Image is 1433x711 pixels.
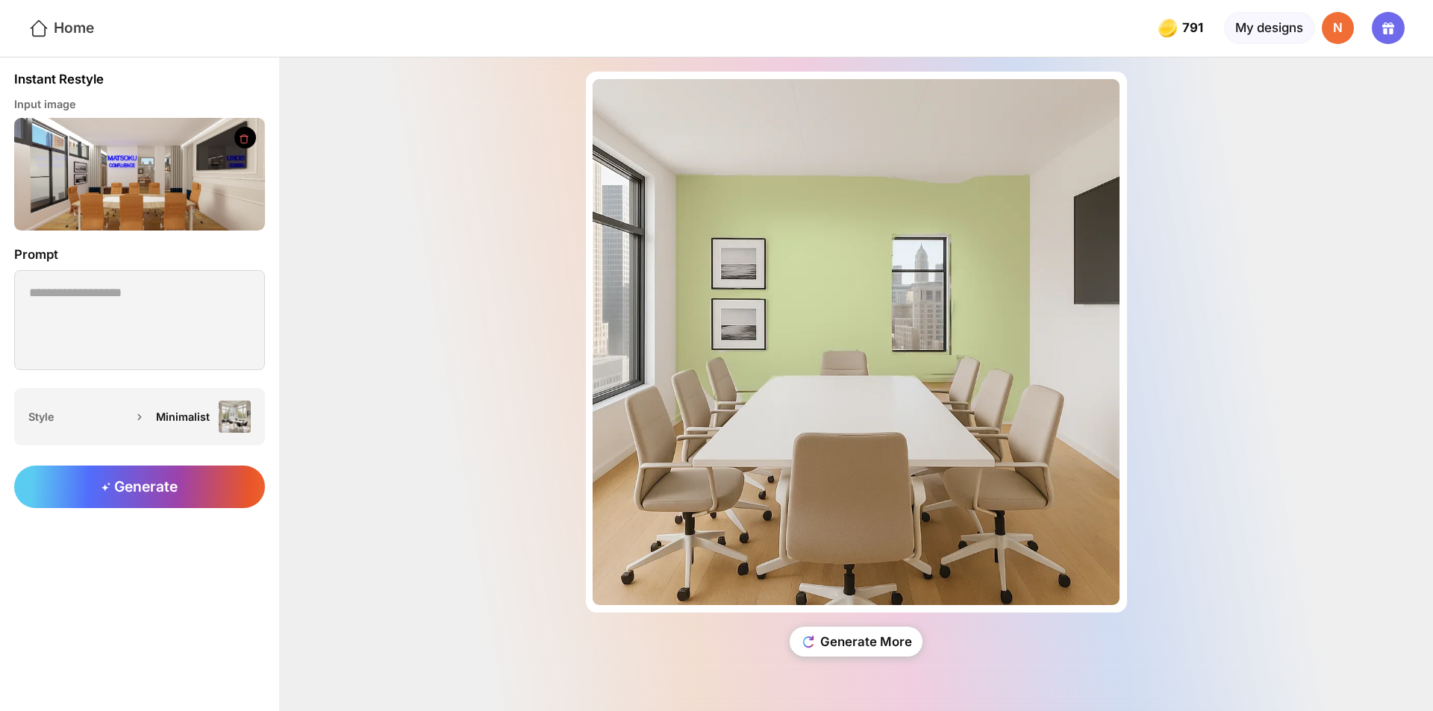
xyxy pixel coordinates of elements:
span: 791 [1182,21,1206,35]
div: Generate More [790,627,922,657]
div: Input image [14,97,265,111]
div: N [1322,12,1354,44]
div: Home [28,18,94,40]
div: Minimalist [156,410,211,423]
span: Generate [102,477,178,495]
div: Instant Restyle [14,72,104,88]
div: Prompt [14,245,265,264]
div: Style [28,410,131,423]
div: My designs [1224,12,1315,44]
